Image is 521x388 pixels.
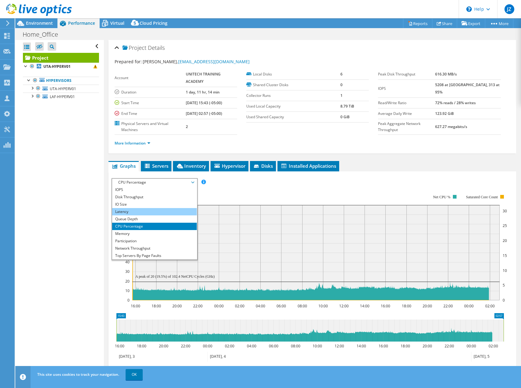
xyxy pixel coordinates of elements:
[378,111,435,117] label: Average Daily Write
[125,288,130,293] text: 10
[112,186,197,193] li: IOPS
[20,31,68,38] h1: Home_Office
[172,303,182,309] text: 20:00
[181,343,190,349] text: 22:00
[140,20,167,26] span: Cloud Pricing
[340,71,343,77] b: 6
[144,163,168,169] span: Servers
[503,208,507,214] text: 30
[269,343,278,349] text: 06:00
[68,20,95,26] span: Performance
[485,19,513,28] a: More
[115,343,124,349] text: 16:00
[503,238,507,243] text: 20
[186,71,221,84] b: UNITECH TRAINING ACADEMY
[503,253,507,258] text: 15
[203,343,212,349] text: 00:00
[112,245,197,252] li: Network Throughput
[23,53,99,63] a: Project
[125,259,130,265] text: 40
[247,343,256,349] text: 04:00
[378,343,388,349] text: 16:00
[112,223,197,230] li: CPU Percentage
[125,279,130,284] text: 20
[214,163,245,169] span: Hypervisor
[126,369,143,380] a: OK
[485,303,494,309] text: 02:00
[115,59,142,64] label: Prepared for:
[246,93,340,99] label: Collector Runs
[225,343,234,349] text: 02:00
[403,19,432,28] a: Reports
[466,343,476,349] text: 00:00
[115,141,150,146] a: More Information
[360,303,369,309] text: 14:00
[340,114,350,119] b: 0 GiB
[378,121,435,133] label: Peak Aggregate Network Throughput
[297,303,307,309] text: 08:00
[151,303,161,309] text: 18:00
[143,59,250,64] span: [PERSON_NAME],
[112,237,197,245] li: Participation
[186,90,220,95] b: 1 day, 11 hr, 14 min
[253,163,273,169] span: Disks
[115,121,186,133] label: Physical Servers and Virtual Machines
[435,111,454,116] b: 123.92 GiB
[400,343,410,349] text: 18:00
[123,45,146,51] span: Project
[115,89,186,95] label: Duration
[50,94,75,99] span: LAF-HYPERV01
[312,343,322,349] text: 10:00
[235,303,244,309] text: 02:00
[318,303,328,309] text: 10:00
[112,201,197,208] li: IO Size
[115,111,186,117] label: End Time
[115,75,186,81] label: Account
[340,104,354,109] b: 8.79 TiB
[255,303,265,309] text: 04:00
[186,100,222,105] b: [DATE] 15:43 (-05:00)
[488,343,498,349] text: 02:00
[214,303,223,309] text: 00:00
[23,63,99,71] a: UTA-HYPERV01
[178,59,250,64] a: [EMAIL_ADDRESS][DOMAIN_NAME]
[276,303,286,309] text: 06:00
[112,215,197,223] li: Queue Depth
[112,163,136,169] span: Graphs
[246,103,340,109] label: Used Local Capacity
[443,303,453,309] text: 22:00
[402,303,411,309] text: 18:00
[26,20,53,26] span: Environment
[112,252,197,259] li: Top Servers By Page Faults
[466,6,472,12] svg: \n
[246,114,340,120] label: Used Shared Capacity
[115,179,194,186] span: CPU Percentage
[115,100,186,106] label: Start Time
[378,71,435,77] label: Peak Disk Throughput
[444,343,454,349] text: 22:00
[23,93,99,101] a: LAF-HYPERV01
[340,82,343,87] b: 0
[159,343,168,349] text: 20:00
[186,111,222,116] b: [DATE] 02:57 (-05:00)
[186,124,188,129] b: 2
[432,19,457,28] a: Share
[435,71,457,77] b: 616.30 MB/s
[457,19,485,28] a: Export
[135,274,215,279] text: A peak of 20 (19.5%) of 102.4 NetCPU Cycles (GHz)
[50,86,76,91] span: UTA-HYPERV01
[339,303,348,309] text: 12:00
[110,20,124,26] span: Virtual
[334,343,344,349] text: 12:00
[380,303,390,309] text: 16:00
[433,195,450,199] text: Net CPU %
[37,372,119,377] span: This site uses cookies to track your navigation.
[112,193,197,201] li: Disk Throughput
[246,82,340,88] label: Shared Cluster Disks
[43,64,71,69] b: UTA-HYPERV01
[23,85,99,93] a: UTA-HYPERV01
[291,343,300,349] text: 08:00
[148,44,165,51] span: Details
[176,163,206,169] span: Inventory
[281,163,336,169] span: Installed Applications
